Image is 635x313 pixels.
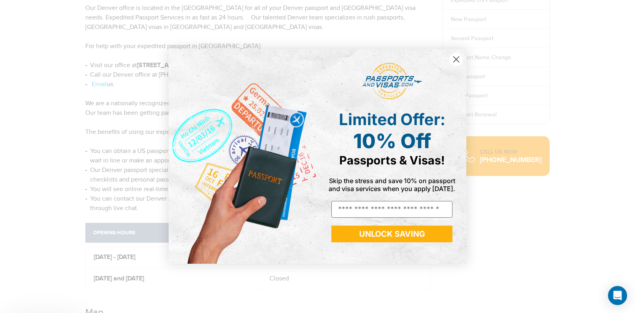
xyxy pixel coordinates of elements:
[331,226,452,242] button: UNLOCK SAVING
[339,153,445,167] span: Passports & Visas!
[169,49,317,264] img: de9cda0d-0715-46ca-9a25-073762a91ba7.png
[608,286,627,305] div: Open Intercom Messenger
[362,63,422,100] img: passports and visas
[339,110,445,129] span: Limited Offer:
[449,52,463,66] button: Close dialog
[353,129,431,153] span: 10% Off
[329,177,455,193] span: Skip the stress and save 10% on passport and visa services when you apply [DATE].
